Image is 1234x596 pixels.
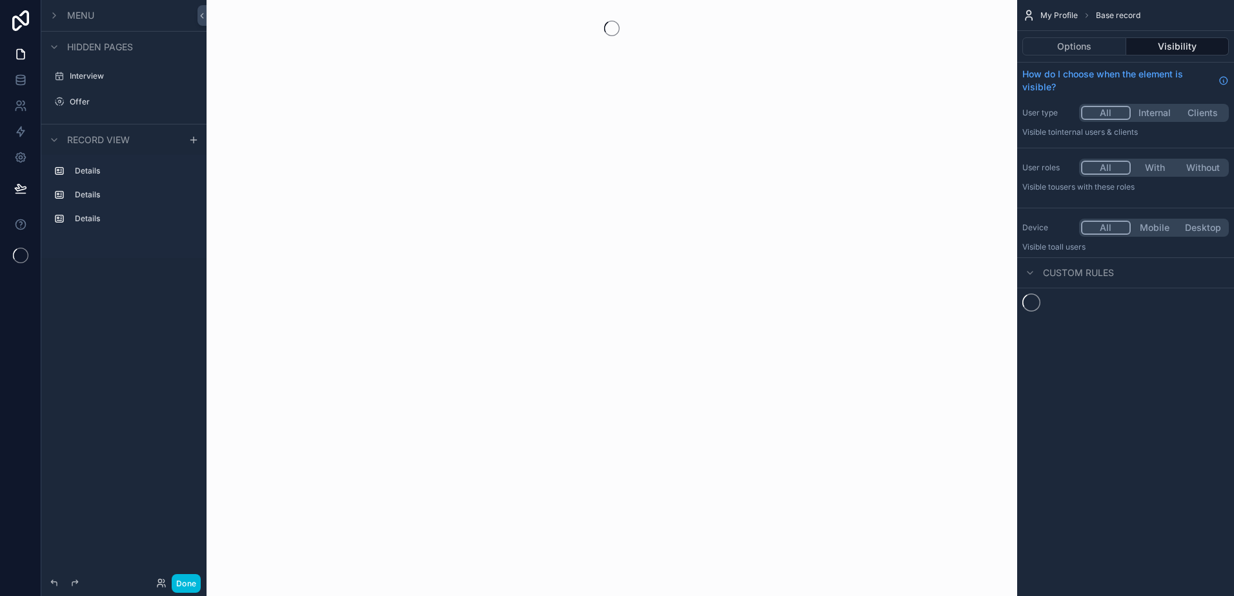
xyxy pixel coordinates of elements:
label: Interview [70,71,191,81]
span: Record view [67,134,130,146]
span: Hidden pages [67,41,133,54]
button: Options [1022,37,1126,55]
button: Clients [1178,106,1227,120]
label: User type [1022,108,1074,118]
span: Base record [1096,10,1140,21]
button: Visibility [1126,37,1229,55]
label: Device [1022,223,1074,233]
label: Offer [70,97,191,107]
button: Done [172,574,201,593]
button: Internal [1131,106,1179,120]
p: Visible to [1022,127,1229,137]
button: All [1081,106,1131,120]
label: Details [75,214,188,224]
span: Users with these roles [1055,182,1135,192]
label: Details [75,190,188,200]
span: How do I choose when the element is visible? [1022,68,1213,94]
span: Menu [67,9,94,22]
p: Visible to [1022,182,1229,192]
span: Custom rules [1043,266,1114,279]
button: Mobile [1131,221,1179,235]
button: With [1131,161,1179,175]
button: Desktop [1178,221,1227,235]
button: Without [1178,161,1227,175]
label: User roles [1022,163,1074,173]
span: all users [1055,242,1086,252]
button: All [1081,161,1131,175]
span: Internal users & clients [1055,127,1138,137]
p: Visible to [1022,242,1229,252]
label: Details [75,166,188,176]
button: All [1081,221,1131,235]
div: scrollable content [41,155,207,242]
span: My Profile [1040,10,1078,21]
a: How do I choose when the element is visible? [1022,68,1229,94]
